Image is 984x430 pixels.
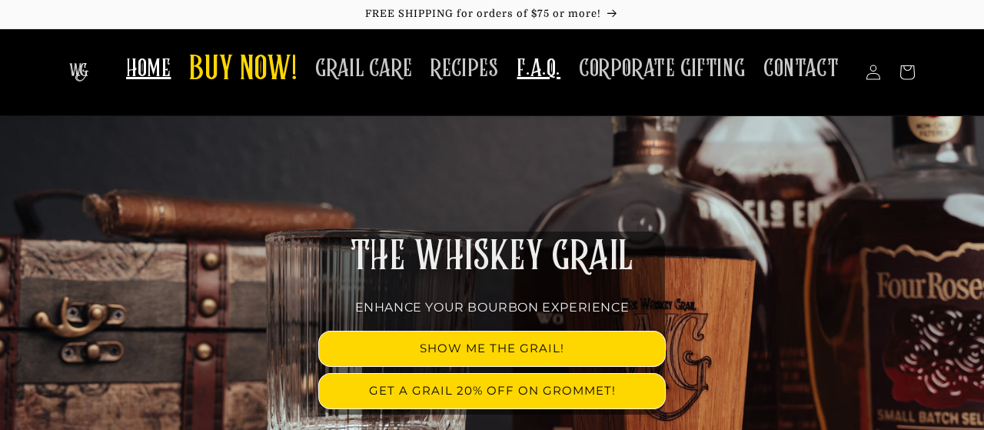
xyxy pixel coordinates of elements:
[117,45,180,93] a: HOME
[189,49,297,92] span: BUY NOW!
[180,40,306,101] a: BUY NOW!
[306,45,421,93] a: GRAIL CARE
[315,54,412,84] span: GRAIL CARE
[754,45,848,93] a: CONTACT
[15,8,969,21] p: FREE SHIPPING for orders of $75 or more!
[763,54,839,84] span: CONTACT
[507,45,570,93] a: F.A.Q.
[319,374,665,408] a: GET A GRAIL 20% OFF ON GROMMET!
[570,45,754,93] a: CORPORATE GIFTING
[517,54,560,84] span: F.A.Q.
[579,54,745,84] span: CORPORATE GIFTING
[351,237,633,277] span: THE WHISKEY GRAIL
[421,45,507,93] a: RECIPES
[319,332,665,366] a: SHOW ME THE GRAIL!
[69,63,88,82] img: The Whiskey Grail
[126,54,171,84] span: HOME
[355,300,630,315] span: ENHANCE YOUR BOURBON EXPERIENCE
[430,54,498,84] span: RECIPES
